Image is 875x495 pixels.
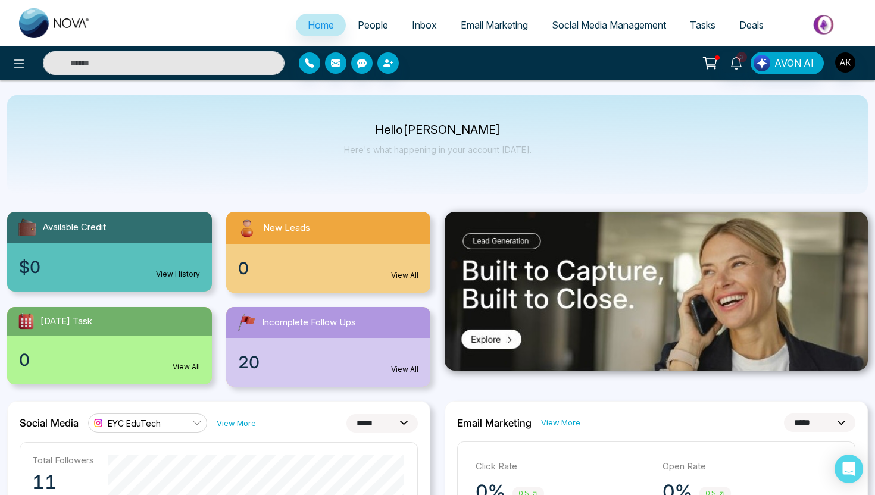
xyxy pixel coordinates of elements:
a: View All [391,364,418,375]
span: 20 [238,350,260,375]
p: Here's what happening in your account [DATE]. [344,145,532,155]
p: Hello [PERSON_NAME] [344,125,532,135]
span: [DATE] Task [40,315,92,328]
span: Inbox [412,19,437,31]
a: View All [173,362,200,372]
span: Home [308,19,334,31]
div: Open Intercom Messenger [835,455,863,483]
span: Social Media Management [552,19,666,31]
span: EYC EduTech [108,418,161,429]
a: New Leads0View All [219,212,438,293]
span: Deals [739,19,764,31]
span: $0 [19,255,40,280]
p: Total Followers [32,455,94,466]
span: Email Marketing [461,19,528,31]
a: View All [391,270,418,281]
img: Nova CRM Logo [19,8,90,38]
span: AVON AI [774,56,814,70]
img: instagram [92,417,104,429]
span: 0 [19,347,30,372]
a: 3 [722,52,751,73]
span: Available Credit [43,221,106,234]
img: newLeads.svg [236,217,258,239]
span: Incomplete Follow Ups [262,316,356,330]
p: Open Rate [662,460,837,474]
span: People [358,19,388,31]
img: Market-place.gif [782,11,868,38]
a: People [346,14,400,36]
img: . [445,212,868,371]
button: AVON AI [751,52,824,74]
span: 3 [736,52,747,62]
a: Deals [727,14,776,36]
p: Click Rate [476,460,651,474]
img: followUps.svg [236,312,257,333]
a: Email Marketing [449,14,540,36]
h2: Email Marketing [457,417,532,429]
a: View History [156,269,200,280]
img: availableCredit.svg [17,217,38,238]
a: Social Media Management [540,14,678,36]
span: Tasks [690,19,715,31]
a: Incomplete Follow Ups20View All [219,307,438,387]
a: Home [296,14,346,36]
p: 11 [32,471,94,494]
h2: Social Media [20,417,79,429]
img: todayTask.svg [17,312,36,331]
a: View More [217,418,256,429]
a: View More [541,417,580,428]
span: New Leads [263,221,310,235]
img: Lead Flow [754,55,770,71]
a: Tasks [678,14,727,36]
a: Inbox [400,14,449,36]
span: 0 [238,256,249,281]
img: User Avatar [835,52,855,73]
